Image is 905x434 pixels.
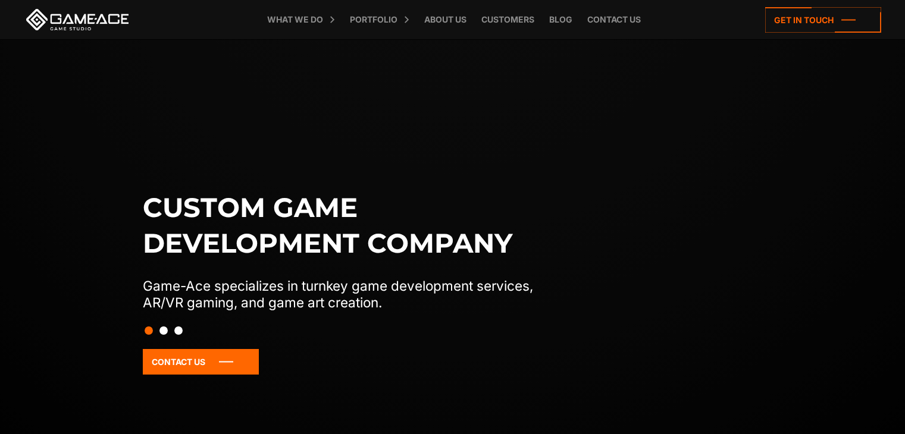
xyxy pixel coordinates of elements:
button: Slide 3 [174,320,183,341]
a: Contact Us [143,349,259,375]
p: Game-Ace specializes in turnkey game development services, AR/VR gaming, and game art creation. [143,278,558,311]
h1: Custom game development company [143,190,558,261]
button: Slide 2 [159,320,168,341]
a: Get in touch [765,7,881,33]
button: Slide 1 [145,320,153,341]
